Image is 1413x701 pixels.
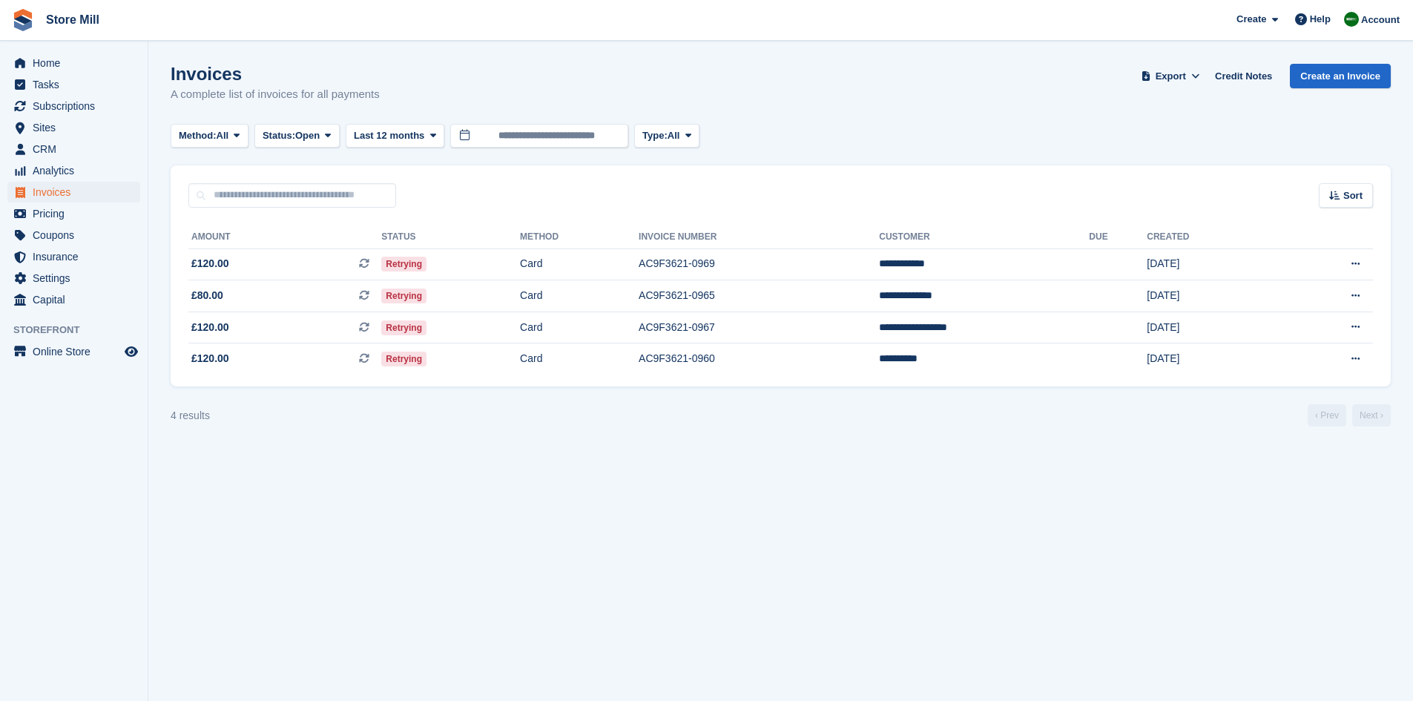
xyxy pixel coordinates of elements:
[7,96,140,116] a: menu
[13,323,148,338] span: Storefront
[217,128,229,143] span: All
[1156,69,1186,84] span: Export
[33,160,122,181] span: Analytics
[1147,249,1277,280] td: [DATE]
[191,256,229,271] span: £120.00
[1089,226,1147,249] th: Due
[7,225,140,246] a: menu
[33,74,122,95] span: Tasks
[1308,404,1346,427] a: Previous
[1290,64,1391,88] a: Create an Invoice
[7,203,140,224] a: menu
[12,9,34,31] img: stora-icon-8386f47178a22dfd0bd8f6a31ec36ba5ce8667c1dd55bd0f319d3a0aa187defe.svg
[171,64,380,84] h1: Invoices
[33,203,122,224] span: Pricing
[191,351,229,366] span: £120.00
[179,128,217,143] span: Method:
[1147,226,1277,249] th: Created
[381,226,520,249] th: Status
[7,246,140,267] a: menu
[639,343,879,375] td: AC9F3621-0960
[33,117,122,138] span: Sites
[122,343,140,361] a: Preview store
[33,225,122,246] span: Coupons
[33,53,122,73] span: Home
[381,257,426,271] span: Retrying
[7,74,140,95] a: menu
[254,124,340,148] button: Status: Open
[1147,280,1277,312] td: [DATE]
[295,128,320,143] span: Open
[7,182,140,203] a: menu
[668,128,680,143] span: All
[1147,312,1277,343] td: [DATE]
[520,312,639,343] td: Card
[1344,12,1359,27] img: Angus
[7,160,140,181] a: menu
[1138,64,1203,88] button: Export
[1209,64,1278,88] a: Credit Notes
[346,124,444,148] button: Last 12 months
[520,226,639,249] th: Method
[7,53,140,73] a: menu
[381,352,426,366] span: Retrying
[191,288,223,303] span: £80.00
[40,7,105,32] a: Store Mill
[171,86,380,103] p: A complete list of invoices for all payments
[1361,13,1400,27] span: Account
[381,289,426,303] span: Retrying
[33,139,122,159] span: CRM
[7,268,140,289] a: menu
[634,124,699,148] button: Type: All
[171,408,210,424] div: 4 results
[1343,188,1363,203] span: Sort
[33,96,122,116] span: Subscriptions
[639,312,879,343] td: AC9F3621-0967
[191,320,229,335] span: £120.00
[520,249,639,280] td: Card
[639,280,879,312] td: AC9F3621-0965
[171,124,248,148] button: Method: All
[1310,12,1331,27] span: Help
[7,341,140,362] a: menu
[1305,404,1394,427] nav: Page
[520,280,639,312] td: Card
[263,128,295,143] span: Status:
[879,226,1089,249] th: Customer
[1236,12,1266,27] span: Create
[7,289,140,310] a: menu
[33,268,122,289] span: Settings
[33,289,122,310] span: Capital
[642,128,668,143] span: Type:
[639,226,879,249] th: Invoice Number
[381,320,426,335] span: Retrying
[1147,343,1277,375] td: [DATE]
[639,249,879,280] td: AC9F3621-0969
[520,343,639,375] td: Card
[33,246,122,267] span: Insurance
[1352,404,1391,427] a: Next
[188,226,381,249] th: Amount
[7,117,140,138] a: menu
[33,182,122,203] span: Invoices
[354,128,424,143] span: Last 12 months
[7,139,140,159] a: menu
[33,341,122,362] span: Online Store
